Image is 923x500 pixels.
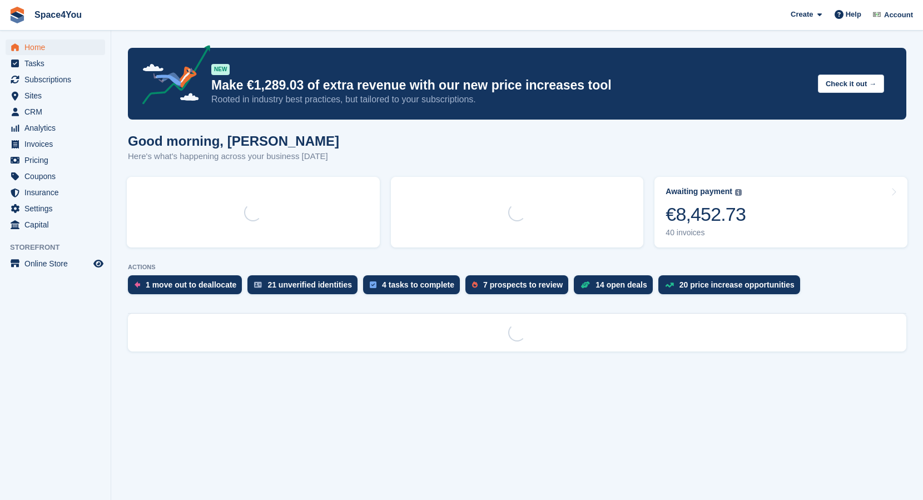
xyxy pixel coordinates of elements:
[679,280,795,289] div: 20 price increase opportunities
[871,9,882,20] img: Finn-Kristof Kausch
[24,201,91,216] span: Settings
[6,88,105,103] a: menu
[665,283,674,288] img: price_increase_opportunities-93ffe204e8149a01c8c9dc8f82e8f89637d9d84a8eef4429ea346261dce0b2c0.svg
[24,39,91,55] span: Home
[24,56,91,71] span: Tasks
[9,7,26,23] img: stora-icon-8386f47178a22dfd0bd8f6a31ec36ba5ce8667c1dd55bd0f319d3a0aa187defe.svg
[654,177,907,247] a: Awaiting payment €8,452.73 40 invoices
[666,228,746,237] div: 40 invoices
[6,72,105,87] a: menu
[128,133,339,148] h1: Good morning, [PERSON_NAME]
[247,275,363,300] a: 21 unverified identities
[483,280,563,289] div: 7 prospects to review
[24,185,91,200] span: Insurance
[128,150,339,163] p: Here's what's happening across your business [DATE]
[363,275,465,300] a: 4 tasks to complete
[791,9,813,20] span: Create
[24,104,91,120] span: CRM
[6,39,105,55] a: menu
[884,9,913,21] span: Account
[6,152,105,168] a: menu
[6,256,105,271] a: menu
[735,189,742,196] img: icon-info-grey-7440780725fd019a000dd9b08b2336e03edf1995a4989e88bcd33f0948082b44.svg
[24,72,91,87] span: Subscriptions
[24,88,91,103] span: Sites
[382,280,454,289] div: 4 tasks to complete
[6,104,105,120] a: menu
[24,152,91,168] span: Pricing
[6,185,105,200] a: menu
[666,187,732,196] div: Awaiting payment
[370,281,376,288] img: task-75834270c22a3079a89374b754ae025e5fb1db73e45f91037f5363f120a921f8.svg
[146,280,236,289] div: 1 move out to deallocate
[465,275,574,300] a: 7 prospects to review
[211,93,809,106] p: Rooted in industry best practices, but tailored to your subscriptions.
[658,275,806,300] a: 20 price increase opportunities
[24,136,91,152] span: Invoices
[128,264,906,271] p: ACTIONS
[24,217,91,232] span: Capital
[24,169,91,184] span: Coupons
[10,242,111,253] span: Storefront
[211,64,230,75] div: NEW
[6,169,105,184] a: menu
[24,256,91,271] span: Online Store
[596,280,647,289] div: 14 open deals
[6,217,105,232] a: menu
[472,281,478,288] img: prospect-51fa495bee0391a8d652442698ab0144808aea92771e9ea1ae160a38d050c398.svg
[6,120,105,136] a: menu
[818,75,884,93] button: Check it out →
[6,136,105,152] a: menu
[6,201,105,216] a: menu
[211,77,809,93] p: Make €1,289.03 of extra revenue with our new price increases tool
[580,281,590,289] img: deal-1b604bf984904fb50ccaf53a9ad4b4a5d6e5aea283cecdc64d6e3604feb123c2.svg
[846,9,861,20] span: Help
[6,56,105,71] a: menu
[135,281,140,288] img: move_outs_to_deallocate_icon-f764333ba52eb49d3ac5e1228854f67142a1ed5810a6f6cc68b1a99e826820c5.svg
[574,275,658,300] a: 14 open deals
[666,203,746,226] div: €8,452.73
[133,45,211,108] img: price-adjustments-announcement-icon-8257ccfd72463d97f412b2fc003d46551f7dbcb40ab6d574587a9cd5c0d94...
[30,6,86,24] a: Space4You
[92,257,105,270] a: Preview store
[267,280,352,289] div: 21 unverified identities
[254,281,262,288] img: verify_identity-adf6edd0f0f0b5bbfe63781bf79b02c33cf7c696d77639b501bdc392416b5a36.svg
[24,120,91,136] span: Analytics
[128,275,247,300] a: 1 move out to deallocate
